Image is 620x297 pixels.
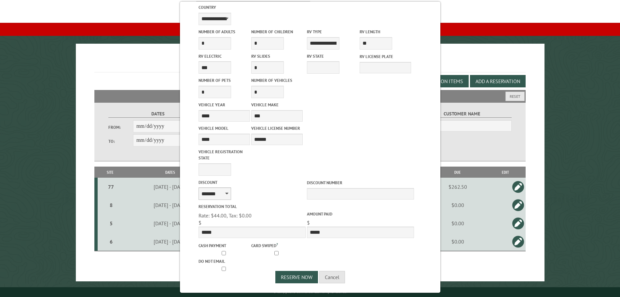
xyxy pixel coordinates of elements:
[430,178,485,196] td: $262.50
[199,203,306,210] label: Reservation Total
[307,29,358,35] label: RV Type
[98,167,123,178] th: Site
[276,242,278,246] a: ?
[199,243,250,249] label: Cash payment
[251,77,303,83] label: Number of Vehicles
[430,196,485,214] td: $0.00
[251,102,303,108] label: Vehicle Make
[360,53,411,60] label: RV License Plate
[413,75,469,87] button: Edit Add-on Items
[199,53,250,59] label: RV Electric
[307,53,358,59] label: RV State
[124,220,216,227] div: [DATE] - [DATE]
[319,271,345,283] button: Cancel
[199,4,306,10] label: Country
[100,184,122,190] div: 77
[360,29,411,35] label: RV Length
[199,102,250,108] label: Vehicle Year
[275,271,318,283] button: Reserve Now
[273,290,347,294] small: © Campground Commander LLC. All rights reserved.
[251,29,303,35] label: Number of Children
[94,90,526,102] h2: Filters
[412,110,512,118] label: Customer Name
[251,242,303,249] label: Card swiped
[199,29,250,35] label: Number of Adults
[123,167,217,178] th: Dates
[124,202,216,208] div: [DATE] - [DATE]
[124,184,216,190] div: [DATE] - [DATE]
[307,211,414,217] label: Amount paid
[108,110,208,118] label: Dates
[199,179,306,186] label: Discount
[199,258,250,264] label: Do not email
[100,220,122,227] div: 5
[485,167,526,178] th: Edit
[505,92,525,101] button: Reset
[430,214,485,232] td: $0.00
[251,53,303,59] label: RV Slides
[199,77,250,83] label: Number of Pets
[199,125,250,131] label: Vehicle Model
[108,138,133,144] label: To:
[430,232,485,251] td: $0.00
[199,212,252,219] span: Rate: $44.00, Tax: $0.00
[430,167,485,178] th: Due
[470,75,526,87] button: Add a Reservation
[94,54,526,72] h1: Reservations
[124,238,216,245] div: [DATE] - [DATE]
[307,219,310,226] span: $
[100,202,122,208] div: 8
[199,149,250,161] label: Vehicle Registration state
[251,125,303,131] label: Vehicle License Number
[199,219,201,226] span: $
[307,180,414,186] label: Discount Number
[100,238,122,245] div: 6
[108,124,133,130] label: From:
